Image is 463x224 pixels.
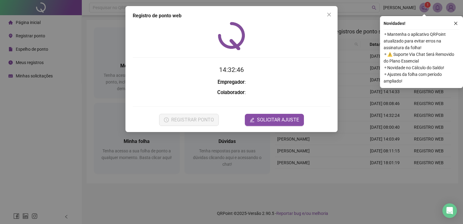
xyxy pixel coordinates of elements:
strong: Colaborador [217,90,245,95]
h3: : [133,78,330,86]
span: ⚬ Novidade no Cálculo do Saldo! [384,64,459,71]
span: close [454,21,458,25]
div: Open Intercom Messenger [442,203,457,218]
span: ⚬ Mantenha o aplicativo QRPoint atualizado para evitar erros na assinatura da folha! [384,31,459,51]
span: ⚬ Ajustes da folha com período ampliado! [384,71,459,84]
h3: : [133,89,330,97]
img: QRPoint [218,22,245,50]
span: edit [250,117,255,122]
button: editSOLICITAR AJUSTE [245,114,304,126]
strong: Empregador [218,79,245,85]
div: Registro de ponto web [133,12,330,19]
span: close [327,12,331,17]
button: REGISTRAR PONTO [159,114,219,126]
span: ⚬ ⚠️ Suporte Via Chat Será Removido do Plano Essencial [384,51,459,64]
span: Novidades ! [384,20,405,27]
span: SOLICITAR AJUSTE [257,116,299,124]
button: Close [324,10,334,19]
time: 14:32:46 [219,66,244,73]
